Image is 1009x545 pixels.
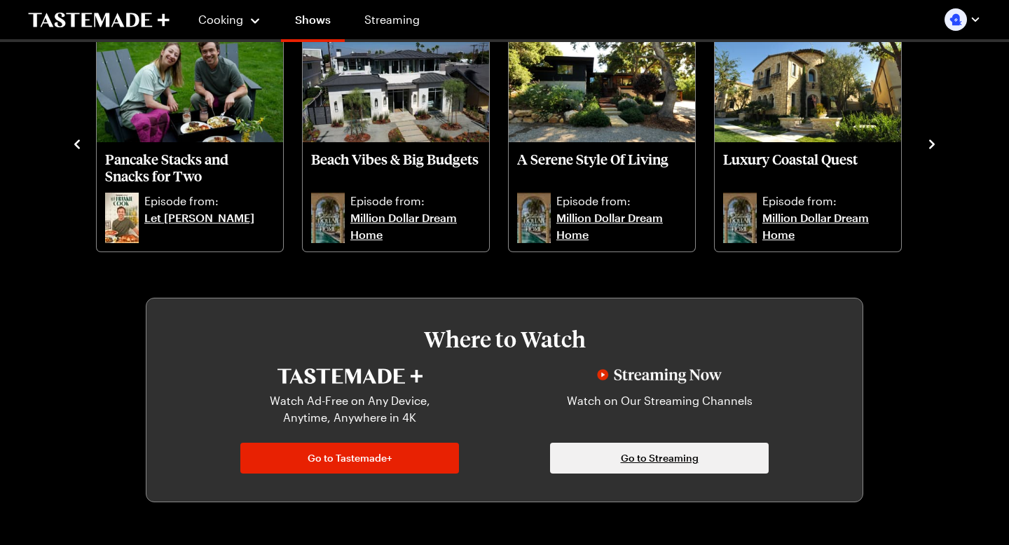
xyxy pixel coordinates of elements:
p: Episode from: [556,193,687,209]
a: Let [PERSON_NAME] [144,209,275,243]
button: navigate to previous item [70,134,84,151]
div: Beach Vibes & Big Budgets [303,37,489,251]
img: A Serene Style Of Living [509,37,695,142]
button: navigate to next item [925,134,939,151]
a: Million Dollar Dream Home [350,209,481,243]
div: Luxury Coastal Quest [715,37,901,251]
div: A Serene Style Of Living [509,37,695,251]
a: A Serene Style Of Living [517,151,687,190]
a: Pancake Stacks and Snacks for Two [105,151,275,190]
img: Tastemade+ [277,368,423,384]
div: 8 / 10 [713,33,919,253]
p: Pancake Stacks and Snacks for Two [105,151,275,184]
p: Watch Ad-Free on Any Device, Anytime, Anywhere in 4K [249,392,451,426]
button: Profile picture [945,8,981,31]
p: Luxury Coastal Quest [723,151,893,184]
a: Go to Streaming [550,443,769,474]
p: Episode from: [144,193,275,209]
img: Pancake Stacks and Snacks for Two [97,37,283,142]
img: Profile picture [945,8,967,31]
img: Beach Vibes & Big Budgets [303,37,489,142]
a: Go to Tastemade+ [240,443,459,474]
span: Go to Streaming [621,451,699,465]
div: 6 / 10 [301,33,507,253]
div: 5 / 10 [95,33,301,253]
span: Go to Tastemade+ [308,451,392,465]
p: A Serene Style Of Living [517,151,687,184]
a: Beach Vibes & Big Budgets [311,151,481,190]
img: Luxury Coastal Quest [715,37,901,142]
p: Beach Vibes & Big Budgets [311,151,481,184]
a: Luxury Coastal Quest [723,151,893,190]
button: Cooking [198,3,261,36]
div: 7 / 10 [507,33,713,253]
a: Million Dollar Dream Home [556,209,687,243]
span: Cooking [198,13,243,26]
a: Million Dollar Dream Home [762,209,893,243]
p: Watch on Our Streaming Channels [558,392,760,426]
p: Episode from: [762,193,893,209]
div: Pancake Stacks and Snacks for Two [97,37,283,251]
p: Episode from: [350,193,481,209]
img: Streaming [597,368,722,384]
h3: Where to Watch [188,326,821,352]
a: Shows [281,3,345,42]
a: To Tastemade Home Page [28,12,170,28]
